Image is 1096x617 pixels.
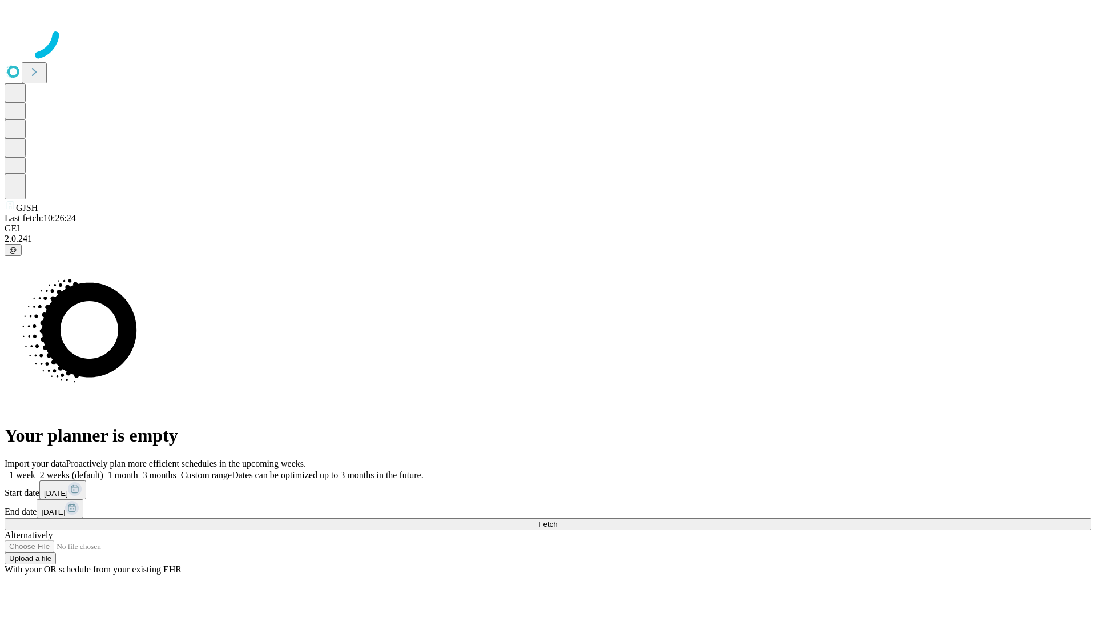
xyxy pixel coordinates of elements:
[16,203,38,213] span: GJSH
[5,234,1091,244] div: 2.0.241
[5,480,1091,499] div: Start date
[5,564,182,574] span: With your OR schedule from your existing EHR
[39,480,86,499] button: [DATE]
[44,489,68,498] span: [DATE]
[5,530,53,540] span: Alternatively
[232,470,423,480] span: Dates can be optimized up to 3 months in the future.
[9,246,17,254] span: @
[9,470,35,480] span: 1 week
[5,425,1091,446] h1: Your planner is empty
[40,470,103,480] span: 2 weeks (default)
[5,552,56,564] button: Upload a file
[5,244,22,256] button: @
[538,520,557,528] span: Fetch
[5,499,1091,518] div: End date
[5,223,1091,234] div: GEI
[37,499,83,518] button: [DATE]
[108,470,138,480] span: 1 month
[5,213,76,223] span: Last fetch: 10:26:24
[143,470,176,480] span: 3 months
[5,459,66,468] span: Import your data
[66,459,306,468] span: Proactively plan more efficient schedules in the upcoming weeks.
[41,508,65,516] span: [DATE]
[5,518,1091,530] button: Fetch
[181,470,232,480] span: Custom range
